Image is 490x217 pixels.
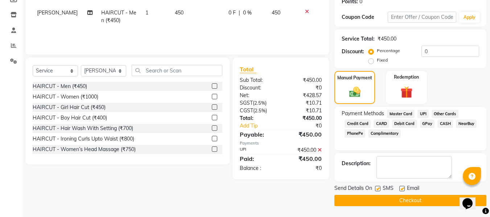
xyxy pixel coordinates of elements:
[334,195,486,206] button: Checkout
[378,35,396,43] div: ₹450.00
[234,99,281,107] div: ( )
[460,188,483,210] iframe: chat widget
[342,48,364,55] div: Discount:
[234,84,281,92] div: Discount:
[420,120,435,128] span: GPay
[33,104,106,111] div: HAIRCUT - Girl Hair Cut (₹450)
[342,35,375,43] div: Service Total:
[281,76,327,84] div: ₹450.00
[281,146,327,154] div: ₹450.00
[239,9,240,17] span: |
[374,120,389,128] span: CARD
[132,65,222,76] input: Search or Scan
[383,184,394,193] span: SMS
[377,57,388,63] label: Fixed
[254,100,265,106] span: 2.5%
[101,9,136,24] span: HAIRCUT - Men (₹450)
[281,84,327,92] div: ₹0
[234,92,281,99] div: Net:
[234,122,288,130] a: Add Tip
[387,110,415,118] span: Master Card
[407,184,419,193] span: Email
[377,47,400,54] label: Percentage
[368,129,401,138] span: Complimentary
[255,108,265,113] span: 2.5%
[234,114,281,122] div: Total:
[234,146,281,154] div: UPI
[272,9,280,16] span: 450
[394,74,419,80] label: Redemption
[346,85,364,99] img: _cash.svg
[397,85,416,100] img: _gift.svg
[388,12,456,23] input: Enter Offer / Coupon Code
[334,184,372,193] span: Send Details On
[342,13,387,21] div: Coupon Code
[281,130,327,139] div: ₹450.00
[33,125,133,132] div: HAIRCUT - Hair Wash With Setting (₹700)
[234,130,281,139] div: Payable:
[240,66,256,73] span: Total
[240,107,253,114] span: CGST
[459,12,480,23] button: Apply
[337,75,372,81] label: Manual Payment
[289,122,328,130] div: ₹0
[281,164,327,172] div: ₹0
[342,110,384,117] span: Payment Methods
[342,160,371,167] div: Description:
[456,120,477,128] span: NearBuy
[145,9,148,16] span: 1
[392,120,417,128] span: Debit Card
[37,9,78,16] span: [PERSON_NAME]
[345,129,365,138] span: PhonePe
[281,99,327,107] div: ₹10.71
[234,164,281,172] div: Balance :
[281,107,327,114] div: ₹10.71
[281,92,327,99] div: ₹428.57
[417,110,429,118] span: UPI
[243,9,252,17] span: 0 %
[234,154,281,163] div: Paid:
[281,154,327,163] div: ₹450.00
[240,140,322,146] div: Payments
[281,114,327,122] div: ₹450.00
[33,83,87,90] div: HAIRCUT - Men (₹450)
[345,120,371,128] span: Credit Card
[228,9,236,17] span: 0 F
[234,107,281,114] div: ( )
[240,100,253,106] span: SGST
[234,76,281,84] div: Sub Total:
[175,9,184,16] span: 450
[33,135,134,143] div: HAIRCUT - Ironing Curls Upto Waist (₹800)
[432,110,458,118] span: Other Cards
[33,93,98,101] div: HAIRCUT - Women (₹1000)
[33,146,136,153] div: HAIRCUT - Women’s Head Massage (₹750)
[33,114,107,122] div: HAIRCUT - Boy Hair Cut (₹400)
[437,120,453,128] span: CASH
